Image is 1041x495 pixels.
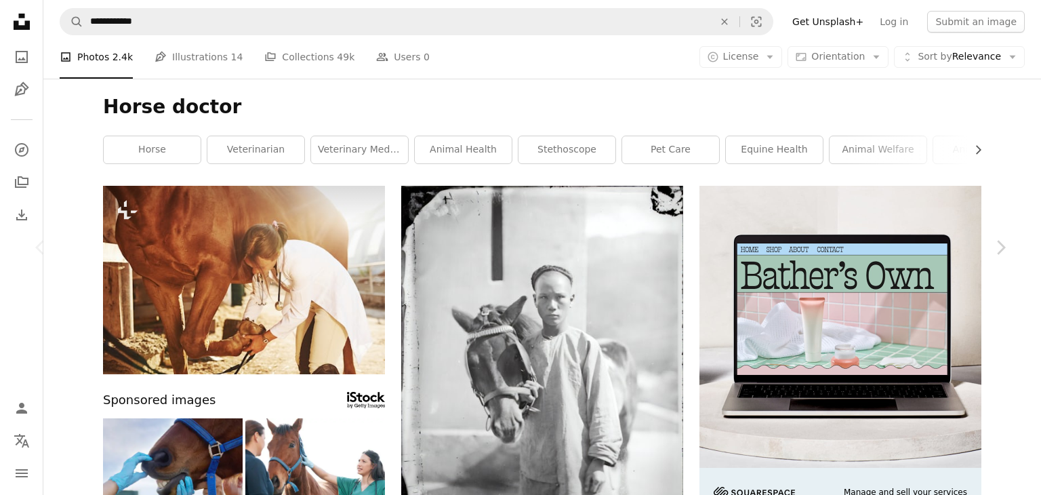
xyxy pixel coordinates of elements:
a: animal welfare [830,136,926,163]
a: Explore [8,136,35,163]
span: Relevance [918,50,1001,64]
button: Submit an image [927,11,1025,33]
a: Collections 49k [264,35,354,79]
button: Menu [8,460,35,487]
span: License [723,51,759,62]
a: equine health [726,136,823,163]
span: Sponsored images [103,391,216,410]
button: Language [8,427,35,454]
button: Search Unsplash [60,9,83,35]
a: Log in [872,11,916,33]
button: Orientation [788,46,889,68]
a: animal care [933,136,1030,163]
form: Find visuals sitewide [60,8,773,35]
span: Orientation [811,51,865,62]
a: Get Unsplash+ [784,11,872,33]
button: Clear [710,9,739,35]
a: Collections [8,169,35,196]
img: Using bandage to heal the leg. Female vet examining horse outdoors at the farm at daytime. [103,186,385,374]
a: Illustrations 14 [155,35,243,79]
button: Sort byRelevance [894,46,1025,68]
a: veterinarian [207,136,304,163]
a: stethoscope [518,136,615,163]
a: pet care [622,136,719,163]
a: grayscale photo of man in cowboy hat riding horse [401,359,683,372]
a: Next [960,182,1041,313]
a: horse [104,136,201,163]
a: Illustrations [8,76,35,103]
a: animal health [415,136,512,163]
button: Visual search [740,9,773,35]
a: Photos [8,43,35,71]
span: 0 [424,49,430,64]
h1: Horse doctor [103,95,981,119]
img: file-1707883121023-8e3502977149image [699,186,981,468]
span: 49k [337,49,354,64]
span: 14 [231,49,243,64]
button: License [699,46,783,68]
a: veterinary medicine [311,136,408,163]
a: Log in / Sign up [8,395,35,422]
button: scroll list to the right [966,136,981,163]
a: Using bandage to heal the leg. Female vet examining horse outdoors at the farm at daytime. [103,273,385,285]
a: Users 0 [376,35,430,79]
span: Sort by [918,51,952,62]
